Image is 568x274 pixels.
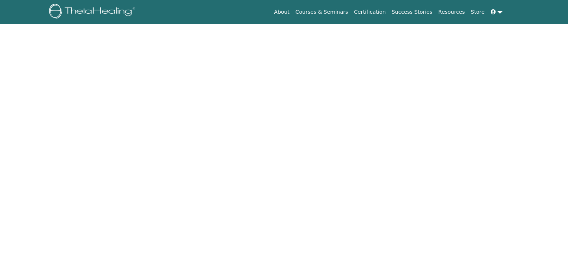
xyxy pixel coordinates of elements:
a: Resources [435,5,468,19]
a: Certification [351,5,388,19]
a: Store [468,5,488,19]
img: logo.png [49,4,138,20]
a: About [271,5,292,19]
a: Courses & Seminars [293,5,351,19]
a: Success Stories [389,5,435,19]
